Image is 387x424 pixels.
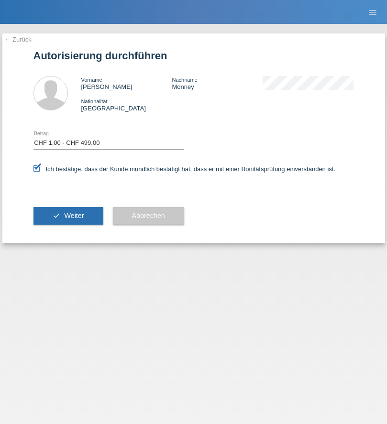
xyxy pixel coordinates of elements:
span: Nachname [172,77,197,83]
span: Weiter [64,212,84,219]
div: [GEOGRAPHIC_DATA] [81,98,172,112]
a: menu [363,9,382,15]
button: Abbrechen [113,207,184,225]
button: check Weiter [33,207,103,225]
div: [PERSON_NAME] [81,76,172,90]
span: Nationalität [81,98,108,104]
span: Vorname [81,77,102,83]
i: check [53,212,60,219]
a: ← Zurück [5,36,32,43]
span: Abbrechen [132,212,165,219]
div: Monney [172,76,263,90]
i: menu [368,8,377,17]
label: Ich bestätige, dass der Kunde mündlich bestätigt hat, dass er mit einer Bonitätsprüfung einversta... [33,165,336,173]
h1: Autorisierung durchführen [33,50,354,62]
